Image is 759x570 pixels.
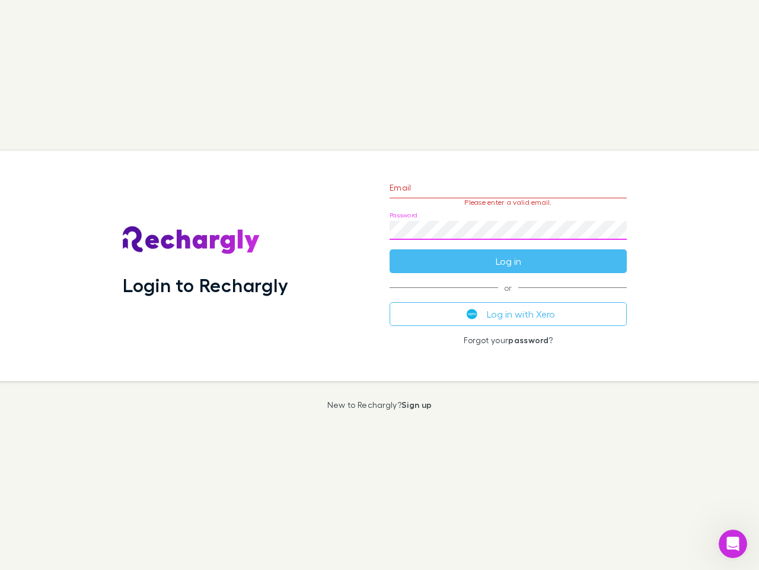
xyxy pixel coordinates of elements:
[390,249,627,273] button: Log in
[390,211,417,220] label: Password
[327,400,432,410] p: New to Rechargly?
[123,274,288,296] h1: Login to Rechargly
[390,198,627,207] p: Please enter a valid email.
[719,530,747,558] iframe: Intercom live chat
[390,287,627,288] span: or
[401,400,432,410] a: Sign up
[390,302,627,326] button: Log in with Xero
[390,335,627,345] p: Forgot your ?
[467,309,477,319] img: Xero's logo
[123,226,260,255] img: Rechargly's Logo
[508,335,548,345] a: password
